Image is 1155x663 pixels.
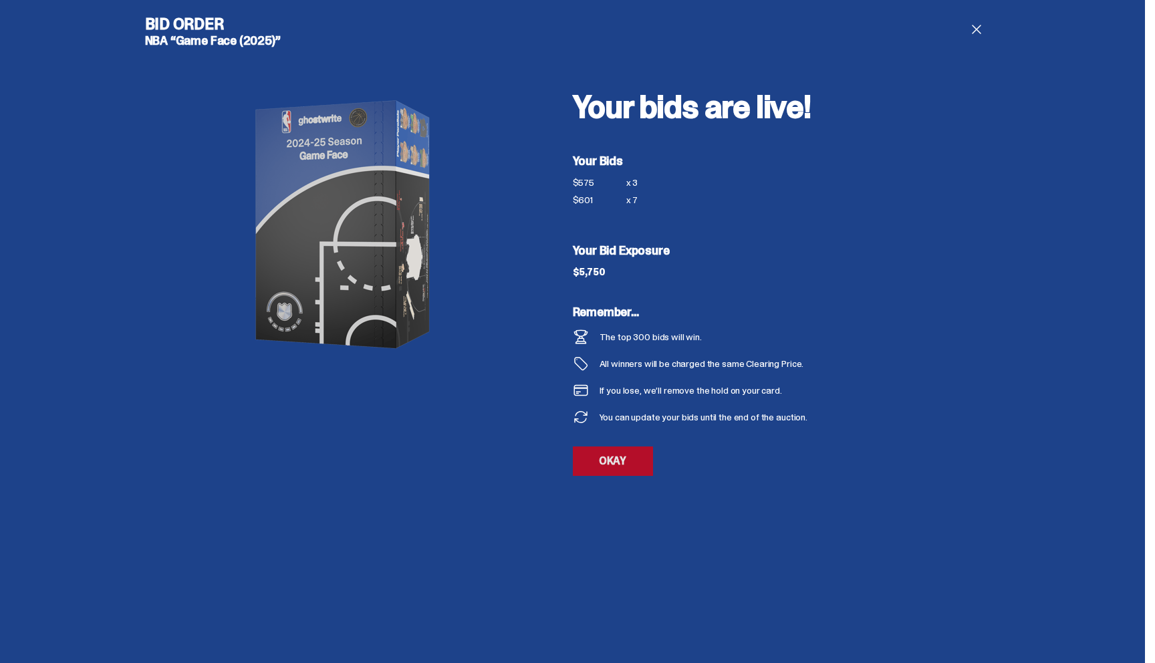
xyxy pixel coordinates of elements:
[145,35,546,47] h5: NBA “Game Face (2025)”
[212,57,479,392] img: product image
[573,178,626,187] div: $575
[626,178,648,195] div: x 3
[626,195,648,213] div: x 7
[600,332,702,342] div: The top 300 bids will win.
[600,359,915,368] div: All winners will be charged the same Clearing Price.
[573,446,653,476] a: OKAY
[145,16,546,32] h4: Bid Order
[573,195,626,205] div: $601
[573,155,1001,167] h5: Your Bids
[573,267,606,277] div: $5,750
[600,412,807,422] div: You can update your bids until the end of the auction.
[573,245,1001,257] h5: Your Bid Exposure
[573,91,1001,123] h2: Your bids are live!
[573,306,915,318] h5: Remember...
[600,386,782,395] div: If you lose, we’ll remove the hold on your card.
